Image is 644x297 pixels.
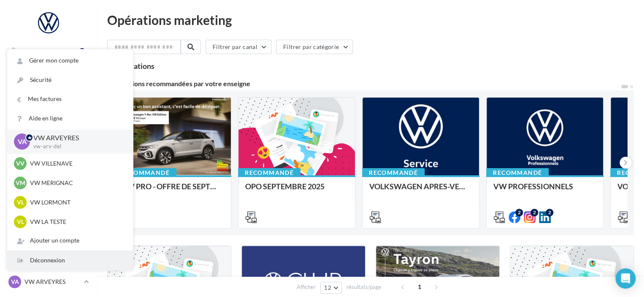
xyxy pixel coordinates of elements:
div: VW PROFESSIONNELS [493,182,596,199]
span: 12 [324,284,331,291]
a: Campagnes DataOnDemand [5,239,92,264]
div: VW PRO - OFFRE DE SEPTEMBRE 25 [121,182,224,199]
a: Aide en ligne [7,109,133,128]
div: Recommandé [486,168,549,177]
a: Opérations [5,63,92,81]
p: VW VILLENAVE [30,159,123,168]
p: VW MERIGNAC [30,179,123,187]
div: 2 [530,209,538,216]
div: opérations [118,62,154,70]
a: Sécurité [7,71,133,90]
span: VL [17,218,24,226]
span: VL [17,198,24,207]
p: VW ARVEYRES [24,278,81,286]
a: Médiathèque [5,169,92,187]
span: 1 [413,280,426,294]
div: 2 [515,209,523,216]
div: 1 [79,48,85,55]
a: Mes factures [7,90,133,109]
button: Filtrer par canal [206,40,271,54]
div: Recommandé [362,168,425,177]
a: Campagnes [5,127,92,145]
div: VOLKSWAGEN APRES-VENTE [369,182,472,199]
div: 5 opérations recommandées par votre enseigne [107,80,620,87]
div: Ajouter un compte [7,231,133,250]
span: VA [11,278,19,286]
button: Notifications 1 [5,42,89,60]
a: Calendrier [5,190,92,208]
span: VV [16,159,24,168]
a: VA VW ARVEYRES [7,274,90,290]
div: OPO SEPTEMBRE 2025 [245,182,348,199]
a: PLV et print personnalisable [5,211,92,236]
div: 2 [546,209,553,216]
div: Recommandé [114,168,176,177]
span: Notifications [22,47,57,54]
span: VA [18,137,27,147]
a: Contacts [5,148,92,166]
div: Déconnexion [7,251,133,270]
div: Opérations marketing [107,14,634,26]
p: VW LA TESTE [30,218,123,226]
a: Boîte de réception99+ [5,84,92,102]
p: vw-arv-del [33,143,119,150]
div: Recommandé [238,168,300,177]
span: résultats/page [346,283,382,291]
a: Visibilité en ligne [5,106,92,124]
button: 12 [320,282,342,294]
div: Open Intercom Messenger [615,268,636,289]
p: VW ARVEYRES [33,133,119,143]
span: Afficher [297,283,316,291]
span: VM [16,179,25,187]
p: VW LORMONT [30,198,123,207]
a: Gérer mon compte [7,51,133,70]
button: Filtrer par catégorie [276,40,353,54]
